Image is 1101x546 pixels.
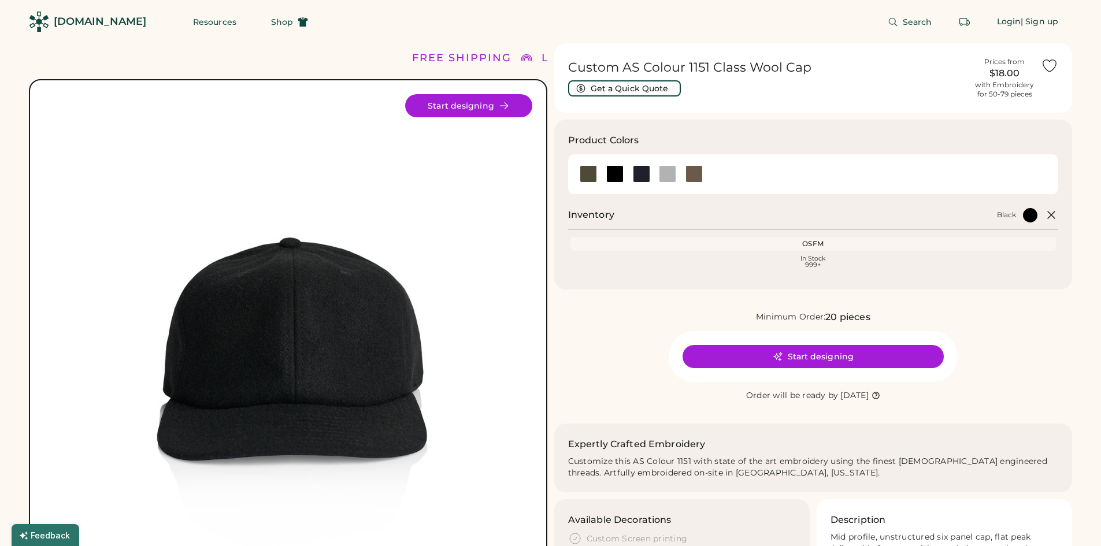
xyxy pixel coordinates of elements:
[179,10,250,34] button: Resources
[874,10,946,34] button: Search
[405,94,532,117] button: Start designing
[568,133,639,147] h3: Product Colors
[984,57,1025,66] div: Prices from
[840,390,869,402] div: [DATE]
[1021,16,1058,28] div: | Sign up
[412,50,511,66] div: FREE SHIPPING
[746,390,839,402] div: Order will be ready by
[568,60,969,76] h1: Custom AS Colour 1151 Class Wool Cap
[831,513,886,527] h3: Description
[542,50,658,66] div: LOWER 48 STATES
[54,14,146,29] div: [DOMAIN_NAME]
[568,513,672,527] h3: Available Decorations
[997,16,1021,28] div: Login
[953,10,976,34] button: Retrieve an order
[573,239,1054,248] div: OSFM
[825,310,870,324] div: 20 pieces
[29,12,49,32] img: Rendered Logo - Screens
[683,345,944,368] button: Start designing
[975,80,1034,99] div: with Embroidery for 50-79 pieces
[856,153,1101,546] iframe: Front Chat
[271,18,293,26] span: Shop
[587,533,688,545] div: Custom Screen printing
[568,80,681,96] button: Get a Quick Quote
[257,10,322,34] button: Shop
[568,208,614,222] h2: Inventory
[573,255,1054,268] div: In Stock 999+
[568,437,706,451] h2: Expertly Crafted Embroidery
[975,66,1034,80] div: $18.00
[903,18,932,26] span: Search
[756,311,826,323] div: Minimum Order:
[568,456,1059,479] div: Customize this AS Colour 1151 with state of the art embroidery using the finest [DEMOGRAPHIC_DATA...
